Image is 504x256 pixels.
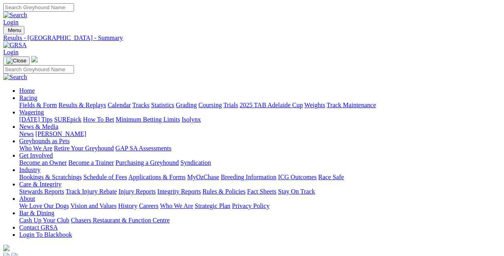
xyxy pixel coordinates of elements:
a: Stay On Track [278,188,315,195]
a: Chasers Restaurant & Function Centre [71,217,170,224]
a: Syndication [180,159,211,166]
button: Toggle navigation [3,26,24,34]
input: Search [3,65,74,74]
div: Racing [19,102,501,109]
a: Strategic Plan [195,202,230,209]
a: Home [19,87,35,94]
a: Cash Up Your Club [19,217,69,224]
a: Privacy Policy [232,202,270,209]
a: Grading [176,102,197,108]
a: Wagering [19,109,44,116]
a: Schedule of Fees [83,174,127,180]
a: [PERSON_NAME] [35,130,86,137]
a: Rules & Policies [202,188,246,195]
a: Become a Trainer [68,159,114,166]
a: Breeding Information [221,174,276,180]
a: Industry [19,166,40,173]
a: Vision and Values [70,202,116,209]
a: About [19,195,35,202]
a: Statistics [151,102,174,108]
a: Login [3,19,18,26]
a: Bar & Dining [19,210,54,216]
a: GAP SA Assessments [116,145,172,152]
a: Racing [19,94,37,101]
a: SUREpick [54,116,81,123]
a: Track Injury Rebate [66,188,117,195]
div: Get Involved [19,159,501,166]
div: About [19,202,501,210]
a: Trials [223,102,238,108]
a: Purchasing a Greyhound [116,159,179,166]
a: Minimum Betting Limits [116,116,180,123]
img: logo-grsa-white.png [3,245,10,251]
img: Search [3,74,27,81]
a: Contact GRSA [19,224,58,231]
a: Fields & Form [19,102,57,108]
div: Industry [19,174,501,181]
div: Bar & Dining [19,217,501,224]
a: Tracks [132,102,150,108]
img: logo-grsa-white.png [31,56,38,62]
img: Close [6,58,26,64]
a: Injury Reports [118,188,156,195]
a: Careers [139,202,158,209]
span: Menu [8,27,21,33]
a: Who We Are [19,145,52,152]
a: Results & Replays [58,102,106,108]
a: Care & Integrity [19,181,62,188]
a: 2025 TAB Adelaide Cup [240,102,303,108]
a: Bookings & Scratchings [19,174,82,180]
a: News & Media [19,123,58,130]
a: [DATE] Tips [19,116,52,123]
a: How To Bet [83,116,114,123]
a: Get Involved [19,152,53,159]
button: Toggle navigation [3,56,30,65]
img: GRSA [3,42,27,49]
a: MyOzChase [187,174,219,180]
a: Stewards Reports [19,188,64,195]
a: Fact Sheets [247,188,276,195]
a: Applications & Forms [128,174,186,180]
a: Weights [304,102,325,108]
a: Retire Your Greyhound [54,145,114,152]
a: We Love Our Dogs [19,202,69,209]
a: History [118,202,137,209]
a: Who We Are [160,202,193,209]
a: Results - [GEOGRAPHIC_DATA] - Summary [3,34,501,42]
a: News [19,130,34,137]
a: ICG Outcomes [278,174,316,180]
a: Login To Blackbook [19,231,72,238]
img: Search [3,12,27,19]
a: Calendar [108,102,131,108]
div: Care & Integrity [19,188,501,195]
div: Wagering [19,116,501,123]
a: Login [3,49,18,56]
input: Search [3,3,74,12]
a: Become an Owner [19,159,67,166]
a: Integrity Reports [157,188,201,195]
a: Greyhounds as Pets [19,138,70,144]
div: Greyhounds as Pets [19,145,501,152]
a: Isolynx [182,116,201,123]
a: Coursing [198,102,222,108]
div: News & Media [19,130,501,138]
a: Track Maintenance [327,102,376,108]
a: Race Safe [318,174,344,180]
